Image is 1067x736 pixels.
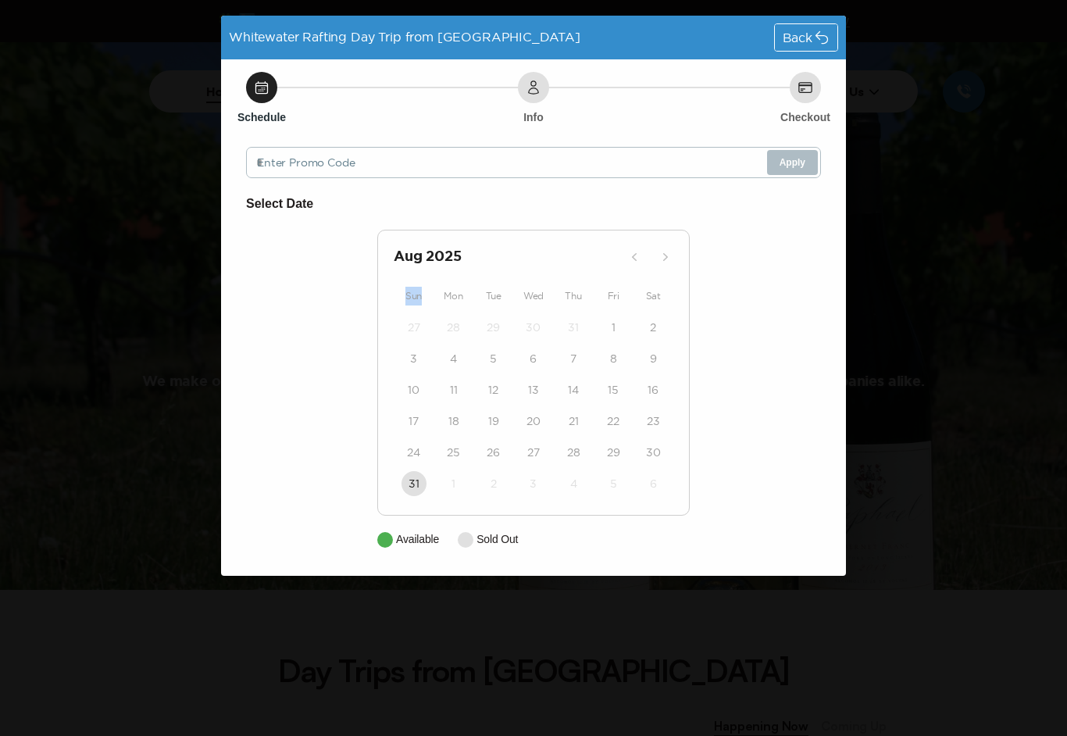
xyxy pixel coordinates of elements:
[481,346,506,371] button: 5
[523,109,544,125] h6: Info
[401,315,426,340] button: 27
[527,445,540,460] time: 27
[481,315,506,340] button: 29
[409,476,419,491] time: 31
[567,445,580,460] time: 28
[561,471,586,496] button: 4
[447,445,460,460] time: 25
[407,445,420,460] time: 24
[394,246,622,268] h2: Aug 2025
[561,377,586,402] button: 14
[530,351,537,366] time: 6
[521,346,546,371] button: 6
[408,320,420,335] time: 27
[650,476,657,491] time: 6
[401,377,426,402] button: 10
[521,471,546,496] button: 3
[601,440,626,465] button: 29
[561,409,586,434] button: 21
[394,287,434,305] div: Sun
[561,315,586,340] button: 31
[641,377,666,402] button: 16
[396,531,439,548] p: Available
[528,382,539,398] time: 13
[601,315,626,340] button: 1
[646,445,661,460] time: 30
[473,287,513,305] div: Tue
[601,471,626,496] button: 5
[487,320,500,335] time: 29
[481,471,506,496] button: 2
[408,382,419,398] time: 10
[488,413,499,429] time: 19
[601,346,626,371] button: 8
[641,440,666,465] button: 30
[487,445,500,460] time: 26
[451,476,455,491] time: 1
[441,471,466,496] button: 1
[530,476,537,491] time: 3
[521,377,546,402] button: 13
[641,315,666,340] button: 2
[561,346,586,371] button: 7
[229,30,580,44] span: Whitewater Rafting Day Trip from [GEOGRAPHIC_DATA]
[570,476,577,491] time: 4
[401,409,426,434] button: 17
[526,320,541,335] time: 30
[607,445,620,460] time: 29
[569,413,579,429] time: 21
[441,409,466,434] button: 18
[783,31,812,44] span: Back
[450,382,458,398] time: 11
[401,471,426,496] button: 31
[410,351,417,366] time: 3
[401,440,426,465] button: 24
[521,315,546,340] button: 30
[561,440,586,465] button: 28
[490,351,497,366] time: 5
[441,377,466,402] button: 11
[641,471,666,496] button: 6
[491,476,497,491] time: 2
[610,476,617,491] time: 5
[450,351,457,366] time: 4
[441,315,466,340] button: 28
[554,287,594,305] div: Thu
[633,287,673,305] div: Sat
[481,440,506,465] button: 26
[246,194,821,214] h6: Select Date
[594,287,633,305] div: Fri
[780,109,830,125] h6: Checkout
[447,320,460,335] time: 28
[521,409,546,434] button: 20
[648,382,658,398] time: 16
[409,413,419,429] time: 17
[448,413,459,429] time: 18
[601,409,626,434] button: 22
[568,320,579,335] time: 31
[650,351,657,366] time: 9
[441,440,466,465] button: 25
[481,409,506,434] button: 19
[641,409,666,434] button: 23
[434,287,473,305] div: Mon
[608,382,619,398] time: 15
[521,440,546,465] button: 27
[441,346,466,371] button: 4
[647,413,660,429] time: 23
[610,351,617,366] time: 8
[481,377,506,402] button: 12
[568,382,579,398] time: 14
[401,346,426,371] button: 3
[488,382,498,398] time: 12
[237,109,286,125] h6: Schedule
[601,377,626,402] button: 15
[570,351,576,366] time: 7
[612,320,616,335] time: 1
[650,320,656,335] time: 2
[607,413,619,429] time: 22
[476,531,518,548] p: Sold Out
[641,346,666,371] button: 9
[526,413,541,429] time: 20
[513,287,553,305] div: Wed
